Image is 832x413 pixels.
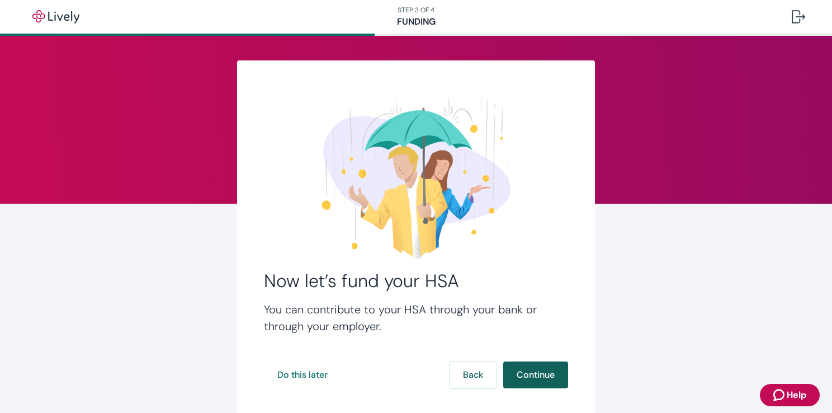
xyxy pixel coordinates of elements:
h4: You can contribute to your HSA through your bank or through your employer. [264,301,568,335]
button: Zendesk support iconHelp [760,384,820,406]
button: Log out [783,3,814,30]
button: Do this later [264,362,341,388]
button: Back [450,362,497,388]
button: Continue [503,362,568,388]
img: Lively [25,10,87,24]
span: Help [787,388,806,402]
h2: Now let’s fund your HSA [264,270,568,292]
svg: Zendesk support icon [773,388,787,402]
